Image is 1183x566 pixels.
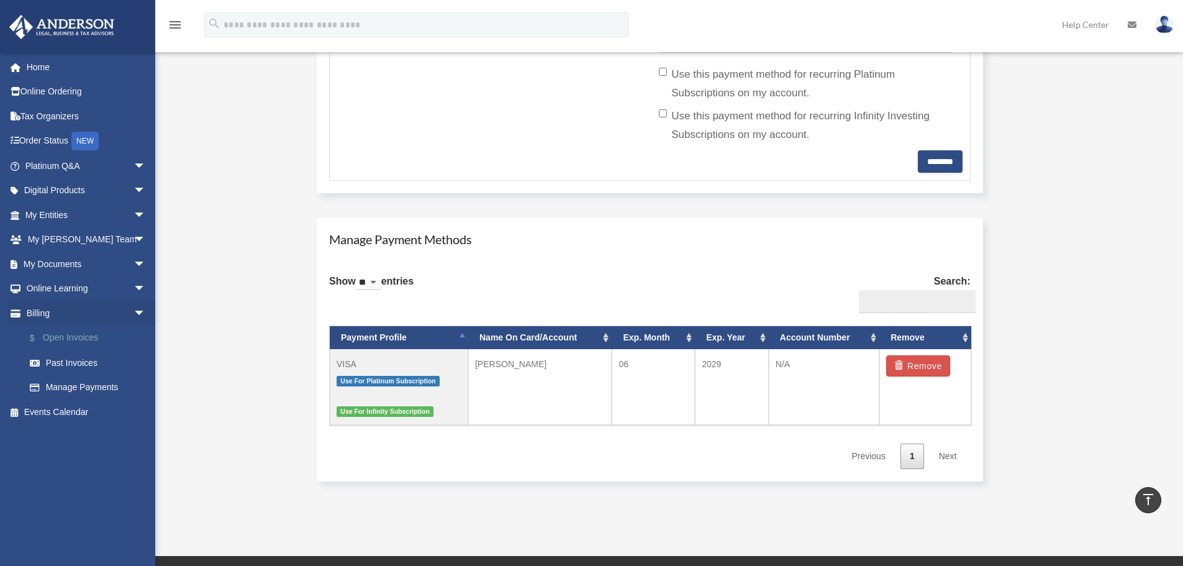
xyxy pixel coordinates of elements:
select: Showentries [356,276,381,290]
th: Exp. Month: activate to sort column ascending [612,326,695,349]
a: Platinum Q&Aarrow_drop_down [9,153,165,178]
span: arrow_drop_down [134,252,158,277]
input: Search: [859,290,976,314]
span: arrow_drop_down [134,178,158,204]
span: arrow_drop_down [134,153,158,179]
a: Order StatusNEW [9,129,165,154]
a: My Entitiesarrow_drop_down [9,203,165,227]
div: NEW [71,132,99,150]
img: User Pic [1155,16,1174,34]
a: Past Invoices [17,350,165,375]
td: VISA [330,349,468,426]
a: My [PERSON_NAME] Teamarrow_drop_down [9,227,165,252]
a: Digital Productsarrow_drop_down [9,178,165,203]
a: Tax Organizers [9,104,165,129]
td: [PERSON_NAME] [468,349,612,426]
a: My Documentsarrow_drop_down [9,252,165,276]
a: Next [930,444,966,469]
h4: Manage Payment Methods [329,231,971,248]
a: vertical_align_top [1135,487,1161,513]
input: Use this payment method for recurring Platinum Subscriptions on my account. [659,68,667,76]
i: search [207,17,221,30]
i: menu [168,17,183,32]
input: Use this payment method for recurring Infinity Investing Subscriptions on my account. [659,109,667,117]
td: 06 [612,349,695,426]
span: arrow_drop_down [134,227,158,253]
a: menu [168,22,183,32]
span: $ [37,331,43,346]
button: Remove [886,355,950,377]
th: Remove: activate to sort column ascending [879,326,971,349]
span: arrow_drop_down [134,276,158,302]
a: Home [9,55,165,80]
i: vertical_align_top [1141,492,1156,507]
a: Manage Payments [17,375,158,400]
th: Exp. Year: activate to sort column ascending [695,326,769,349]
th: Name On Card/Account: activate to sort column ascending [468,326,612,349]
label: Use this payment method for recurring Infinity Investing Subscriptions on my account. [659,107,953,144]
label: Show entries [329,273,414,303]
td: 2029 [695,349,769,426]
label: Search: [854,273,971,314]
th: Account Number: activate to sort column ascending [769,326,879,349]
a: Online Ordering [9,80,165,104]
a: $Open Invoices [17,326,165,351]
td: N/A [769,349,879,426]
span: Use For Infinity Subscription [337,406,433,417]
th: Payment Profile: activate to sort column descending [330,326,468,349]
span: Use For Platinum Subscription [337,376,440,386]
label: Use this payment method for recurring Platinum Subscriptions on my account. [659,65,953,103]
a: 1 [900,444,924,469]
span: arrow_drop_down [134,203,158,228]
span: arrow_drop_down [134,301,158,326]
a: Online Learningarrow_drop_down [9,276,165,301]
img: Anderson Advisors Platinum Portal [6,15,118,39]
a: Billingarrow_drop_down [9,301,165,326]
a: Events Calendar [9,399,165,424]
a: Previous [842,444,894,469]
